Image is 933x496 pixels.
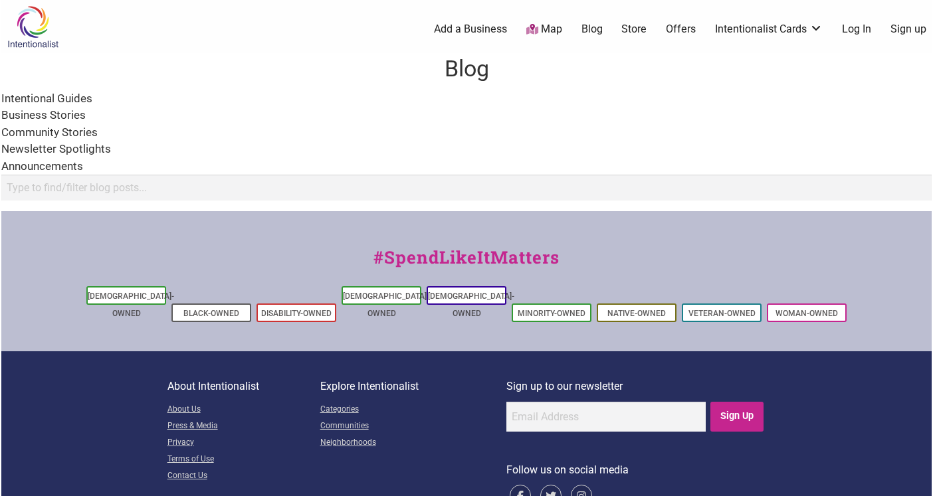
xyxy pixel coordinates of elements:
a: Sign up [890,22,926,37]
a: Log In [842,22,871,37]
a: Neighborhoods [320,435,506,452]
a: [DEMOGRAPHIC_DATA]-Owned [88,291,174,318]
a: Terms of Use [167,452,320,468]
div: Intentional Guides [1,90,932,108]
p: Follow us on social media [506,461,766,479]
p: About Intentionalist [167,378,320,395]
div: Newsletter Spotlights [1,141,932,158]
p: Explore Intentionalist [320,378,506,395]
a: Native-Owned [607,309,666,318]
a: Store [621,22,647,37]
input: Sign Up [710,402,764,432]
a: Map [526,22,562,37]
a: Disability-Owned [261,309,332,318]
p: Sign up to our newsletter [506,378,766,395]
a: Black-Owned [183,309,239,318]
input: search box [1,175,932,201]
div: Announcements [1,158,932,175]
h1: Blog [28,53,905,85]
a: Offers [666,22,696,37]
div: Community Stories [1,124,932,141]
a: Contact Us [167,468,320,485]
a: Communities [320,418,506,435]
a: Intentionalist Cards [715,22,823,37]
a: Press & Media [167,418,320,435]
a: [DEMOGRAPHIC_DATA]-Owned [428,291,514,318]
div: #SpendLikeItMatters [1,244,932,284]
a: Privacy [167,435,320,452]
div: Business Stories [1,107,932,124]
a: Add a Business [434,22,507,37]
a: [DEMOGRAPHIC_DATA]-Owned [343,291,429,318]
a: Categories [320,402,506,418]
a: Veteran-Owned [688,309,756,318]
a: Minority-Owned [518,309,585,318]
input: Email Address [506,402,706,432]
a: Woman-Owned [776,309,838,318]
img: Intentionalist [1,5,64,48]
a: About Us [167,402,320,418]
a: Blog [581,22,603,37]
